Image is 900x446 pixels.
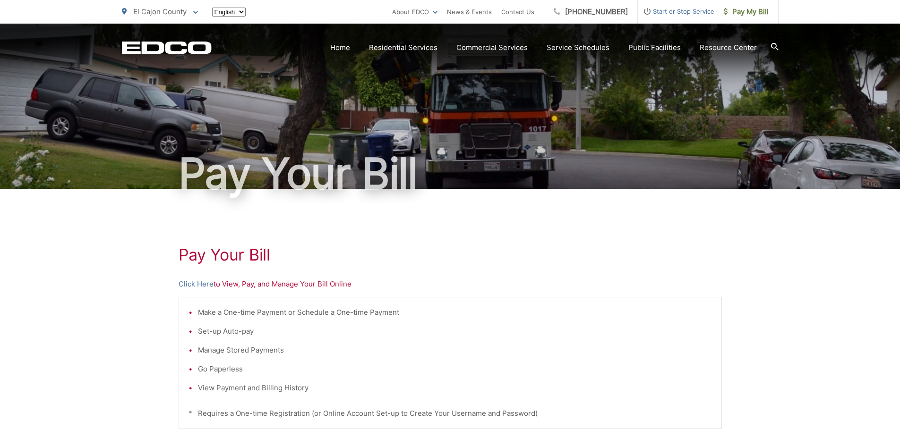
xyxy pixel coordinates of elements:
[212,8,246,17] select: Select a language
[547,42,609,53] a: Service Schedules
[122,150,779,197] h1: Pay Your Bill
[628,42,681,53] a: Public Facilities
[189,408,712,419] p: * Requires a One-time Registration (or Online Account Set-up to Create Your Username and Password)
[198,363,712,375] li: Go Paperless
[369,42,437,53] a: Residential Services
[179,278,722,290] p: to View, Pay, and Manage Your Bill Online
[330,42,350,53] a: Home
[179,278,214,290] a: Click Here
[198,345,712,356] li: Manage Stored Payments
[198,307,712,318] li: Make a One-time Payment or Schedule a One-time Payment
[392,6,437,17] a: About EDCO
[724,6,769,17] span: Pay My Bill
[179,245,722,264] h1: Pay Your Bill
[122,41,212,54] a: EDCD logo. Return to the homepage.
[198,326,712,337] li: Set-up Auto-pay
[501,6,534,17] a: Contact Us
[198,382,712,394] li: View Payment and Billing History
[447,6,492,17] a: News & Events
[133,7,187,16] span: El Cajon County
[700,42,757,53] a: Resource Center
[456,42,528,53] a: Commercial Services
